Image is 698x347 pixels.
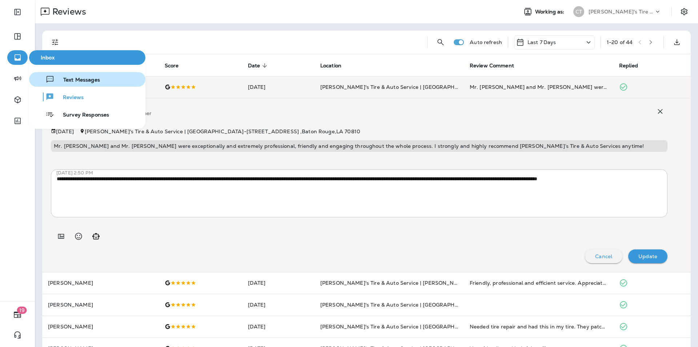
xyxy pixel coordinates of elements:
[55,77,100,84] span: Text Messages
[595,253,612,259] p: Cancel
[242,272,314,294] td: [DATE]
[678,5,691,18] button: Settings
[320,323,525,330] span: [PERSON_NAME]'s Tire & Auto Service | [GEOGRAPHIC_DATA][PERSON_NAME]
[29,90,145,104] button: Reviews
[29,50,145,65] button: Inbox
[242,76,314,98] td: [DATE]
[165,63,179,69] span: Score
[535,9,566,15] span: Working as:
[433,35,448,50] button: Search Reviews
[242,316,314,338] td: [DATE]
[54,143,665,149] p: Mr. [PERSON_NAME] and Mr. [PERSON_NAME] were exceptionally and extremely professional, friendly a...
[470,279,607,287] div: Friendly, professional and efficient service. Appreciated the can do attitude
[17,307,27,314] span: 19
[29,107,145,122] button: Survey Responses
[56,170,673,176] p: [DATE] 2:50 PM
[320,84,480,90] span: [PERSON_NAME]'s Tire & Auto Service | [GEOGRAPHIC_DATA]
[573,6,584,17] div: CT
[7,5,28,19] button: Expand Sidebar
[48,280,153,286] p: [PERSON_NAME]
[48,302,153,308] p: [PERSON_NAME]
[320,301,480,308] span: [PERSON_NAME]'s Tire & Auto Service | [GEOGRAPHIC_DATA]
[29,72,145,87] button: Text Messages
[470,323,607,330] div: Needed tire repair and had this in my tire. They patched both spots in my 1 tire. Appreciate it v...
[54,94,84,101] span: Reviews
[470,39,502,45] p: Auto refresh
[242,294,314,316] td: [DATE]
[619,63,638,69] span: Replied
[89,229,103,244] button: Generate AI response
[607,39,633,45] div: 1 - 20 of 44
[589,9,654,15] p: [PERSON_NAME]'s Tire & Auto
[48,324,153,330] p: [PERSON_NAME]
[54,112,109,119] span: Survey Responses
[248,63,260,69] span: Date
[320,63,341,69] span: Location
[527,39,556,45] p: Last 7 Days
[56,129,74,134] p: [DATE]
[54,229,68,244] button: Add in a premade template
[670,35,684,50] button: Export as CSV
[320,280,468,286] span: [PERSON_NAME]'s Tire & Auto Service | [PERSON_NAME]
[470,83,607,91] div: Mr. Chris and Mr. Geoffrey were exceptionally and extremely professional, friendly and engaging t...
[638,253,657,259] p: Update
[470,63,514,69] span: Review Comment
[49,6,86,17] p: Reviews
[48,35,63,50] button: Filters
[85,128,360,135] span: [PERSON_NAME]'s Tire & Auto Service | [GEOGRAPHIC_DATA] - [STREET_ADDRESS] , Baton Rouge , LA 70810
[71,229,86,244] button: Select an emoji
[32,55,143,61] span: Inbox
